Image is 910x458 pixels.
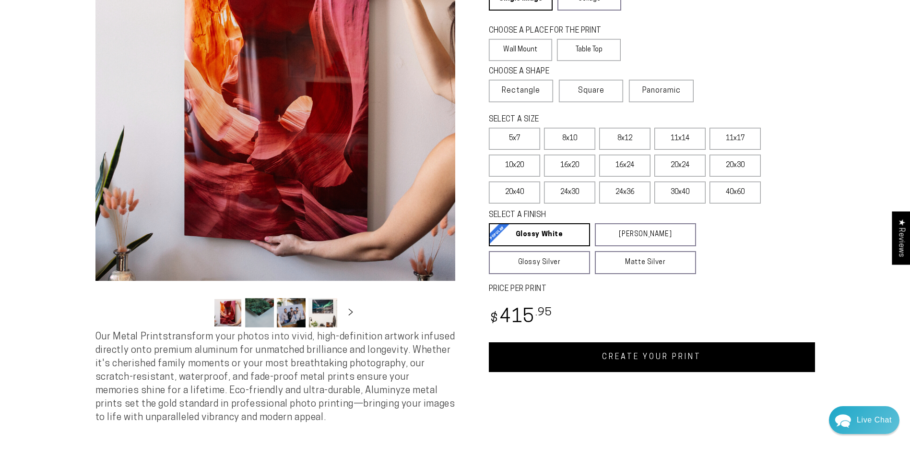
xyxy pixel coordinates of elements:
[489,66,614,77] legend: CHOOSE A SHAPE
[709,128,761,150] label: 11x17
[892,211,910,265] div: Click to open Judge.me floating reviews tab
[829,406,899,434] div: Chat widget toggle
[489,210,673,221] legend: SELECT A FINISH
[490,313,498,325] span: $
[95,332,455,422] span: Our Metal Prints transform your photos into vivid, high-definition artwork infused directly onto ...
[599,128,650,150] label: 8x12
[599,181,650,204] label: 24x36
[489,284,815,295] label: PRICE PER PRINT
[502,85,540,96] span: Rectangle
[213,298,242,327] button: Load image 1 in gallery view
[489,251,590,274] a: Glossy Silver
[340,302,361,323] button: Slide right
[489,39,553,61] label: Wall Mount
[489,155,540,177] label: 10x20
[489,342,815,372] a: CREATE YOUR PRINT
[578,85,604,96] span: Square
[544,181,595,204] label: 24x30
[557,39,621,61] label: Table Top
[544,128,595,150] label: 8x10
[489,308,553,327] bdi: 415
[245,298,274,327] button: Load image 2 in gallery view
[277,298,306,327] button: Load image 3 in gallery view
[544,155,595,177] label: 16x20
[535,307,553,318] sup: .95
[489,181,540,204] label: 20x40
[595,251,696,274] a: Matte Silver
[489,25,612,36] legend: CHOOSE A PLACE FOR THE PRINT
[654,181,706,204] label: 30x40
[308,298,337,327] button: Load image 4 in gallery view
[595,223,696,246] a: [PERSON_NAME]
[489,223,590,246] a: Glossy White
[857,406,892,434] div: Contact Us Directly
[654,128,706,150] label: 11x14
[599,155,650,177] label: 16x24
[489,114,681,125] legend: SELECT A SIZE
[709,181,761,204] label: 40x60
[654,155,706,177] label: 20x24
[489,128,540,150] label: 5x7
[709,155,761,177] label: 20x30
[189,302,211,323] button: Slide left
[642,87,681,95] span: Panoramic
